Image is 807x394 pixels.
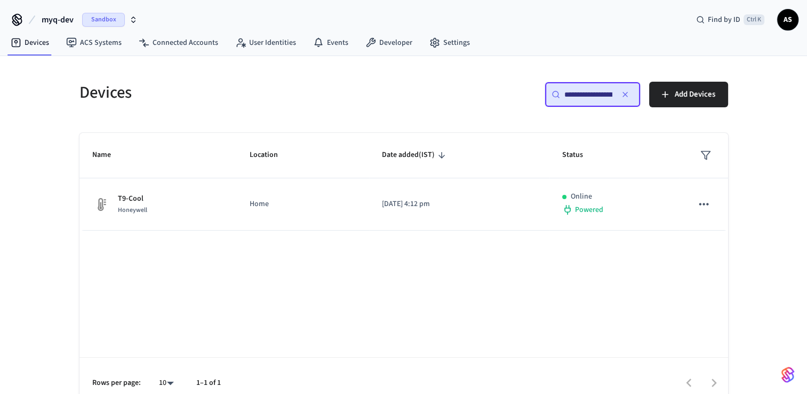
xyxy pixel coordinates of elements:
[382,147,449,163] span: Date added(IST)
[575,204,603,215] span: Powered
[227,33,305,52] a: User Identities
[562,147,597,163] span: Status
[250,199,356,210] p: Home
[778,10,797,29] span: AS
[421,33,478,52] a: Settings
[118,193,147,204] p: T9-Cool
[649,82,728,107] button: Add Devices
[118,206,147,215] span: Honeywell
[130,33,227,52] a: Connected Accounts
[42,13,74,26] span: myq-dev
[305,33,357,52] a: Events
[92,196,109,213] img: thermostat_fallback
[675,88,715,101] span: Add Devices
[777,9,798,30] button: AS
[357,33,421,52] a: Developer
[250,147,292,163] span: Location
[688,10,773,29] div: Find by IDCtrl K
[92,147,125,163] span: Name
[82,13,125,27] span: Sandbox
[196,377,221,389] p: 1–1 of 1
[92,377,141,389] p: Rows per page:
[79,133,728,231] table: sticky table
[79,82,397,104] h5: Devices
[58,33,130,52] a: ACS Systems
[708,14,740,25] span: Find by ID
[744,14,764,25] span: Ctrl K
[2,33,58,52] a: Devices
[571,191,592,202] p: Online
[382,199,537,210] p: [DATE] 4:12 pm
[781,366,794,383] img: SeamLogoGradient.69752ec5.svg
[154,375,179,391] div: 10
